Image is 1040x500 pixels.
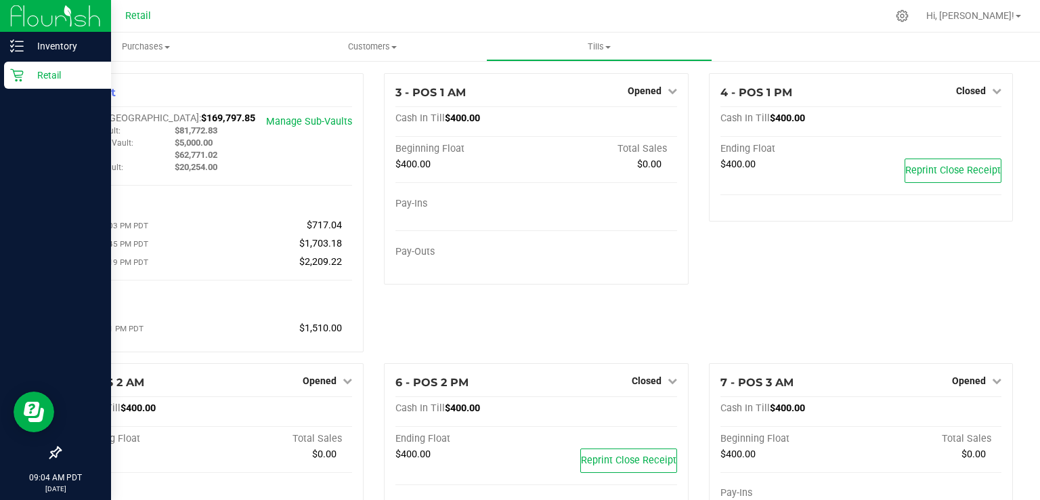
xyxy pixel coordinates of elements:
div: Pay-Outs [71,295,212,307]
span: 4 - POS 1 PM [720,86,792,99]
button: Reprint Close Receipt [905,159,1001,183]
div: Pay-Outs [395,246,536,258]
span: $1,510.00 [299,322,342,334]
div: Pay-Ins [395,198,536,210]
span: $400.00 [395,159,431,170]
span: Cash In [GEOGRAPHIC_DATA]: [71,112,201,124]
span: $2,209.22 [299,256,342,268]
div: Pay-Ins [720,487,861,499]
a: Manage Sub-Vaults [266,116,352,127]
span: $81,772.83 [175,125,217,136]
span: 3 - POS 1 AM [395,86,466,99]
span: Cash In Till [720,402,770,414]
iframe: Resource center [14,392,54,432]
span: Opened [303,375,337,386]
span: 7 - POS 3 AM [720,376,794,389]
span: $400.00 [770,112,805,124]
span: $5,000.00 [175,138,213,148]
span: 6 - POS 2 PM [395,376,469,389]
div: Total Sales [536,143,677,155]
span: Hi, [PERSON_NAME]! [926,10,1014,21]
p: Inventory [24,38,105,54]
div: Total Sales [861,433,1001,445]
div: Pay-Ins [71,487,212,499]
div: Total Sales [212,433,353,445]
span: $400.00 [121,402,156,414]
p: 09:04 AM PDT [6,472,105,484]
div: Ending Float [395,433,536,445]
div: Manage settings [894,9,911,22]
span: Closed [956,85,986,96]
inline-svg: Inventory [10,39,24,53]
span: Tills [487,41,712,53]
p: Retail [24,67,105,83]
span: $0.00 [637,159,662,170]
span: $62,771.02 [175,150,217,160]
button: Reprint Close Receipt [580,449,677,473]
p: [DATE] [6,484,105,494]
span: $400.00 [720,159,756,170]
a: Purchases [32,33,259,61]
span: $169,797.85 [201,112,255,124]
span: $400.00 [445,112,480,124]
span: $0.00 [312,449,337,460]
span: Opened [628,85,662,96]
span: Cash In Till [395,112,445,124]
span: Retail [125,10,151,22]
span: Opened [952,375,986,386]
inline-svg: Retail [10,68,24,82]
span: Closed [632,375,662,386]
span: $717.04 [307,220,342,231]
span: Purchases [32,41,259,53]
div: Beginning Float [720,433,861,445]
a: Customers [259,33,486,61]
span: $20,254.00 [175,162,217,172]
span: $400.00 [445,402,480,414]
span: $400.00 [770,402,805,414]
span: $1,703.18 [299,238,342,249]
a: Tills [486,33,713,61]
span: Customers [260,41,485,53]
span: Reprint Close Receipt [905,165,1001,176]
span: $0.00 [961,449,986,460]
div: Pay-Ins [71,192,212,204]
div: Beginning Float [395,143,536,155]
div: Beginning Float [71,433,212,445]
span: $400.00 [395,449,431,460]
span: Reprint Close Receipt [581,455,676,466]
div: Ending Float [720,143,861,155]
span: $400.00 [720,449,756,460]
span: Cash In Till [720,112,770,124]
span: Cash In Till [395,402,445,414]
